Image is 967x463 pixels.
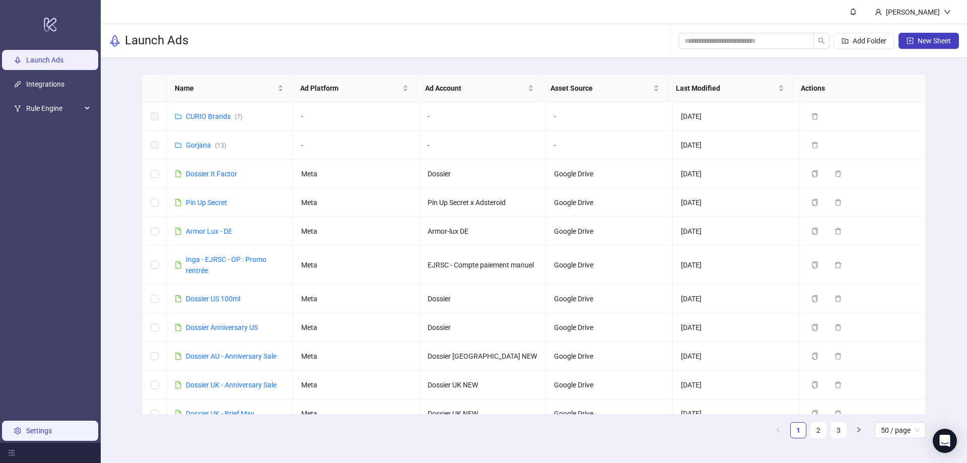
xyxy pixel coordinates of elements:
[175,324,182,331] span: file
[420,342,546,371] td: Dossier [GEOGRAPHIC_DATA] NEW
[944,9,951,16] span: down
[673,342,799,371] td: [DATE]
[293,246,420,285] td: Meta
[293,188,420,217] td: Meta
[673,246,799,285] td: [DATE]
[835,410,842,417] span: delete
[850,8,857,15] span: bell
[918,37,951,45] span: New Sheet
[811,261,818,269] span: copy
[186,141,226,149] a: Gorjana(13)
[673,131,799,160] td: [DATE]
[417,75,542,102] th: Ad Account
[875,9,882,16] span: user
[546,342,672,371] td: Google Drive
[810,422,826,438] li: 2
[835,228,842,235] span: delete
[835,324,842,331] span: delete
[811,199,818,206] span: copy
[293,131,420,160] td: -
[811,170,818,177] span: copy
[546,313,672,342] td: Google Drive
[835,261,842,269] span: delete
[811,381,818,388] span: copy
[186,170,237,178] a: Dossier It Factor
[793,75,918,102] th: Actions
[186,410,254,418] a: Dossier UK - Brief May
[420,246,546,285] td: EJRSC - Compte paiement manuel
[546,131,672,160] td: -
[853,37,886,45] span: Add Folder
[811,228,818,235] span: copy
[14,105,21,112] span: fork
[673,188,799,217] td: [DATE]
[293,102,420,131] td: -
[420,102,546,131] td: -
[175,295,182,302] span: file
[175,199,182,206] span: file
[775,427,781,433] span: left
[673,217,799,246] td: [DATE]
[546,102,672,131] td: -
[933,429,957,453] div: Open Intercom Messenger
[293,400,420,428] td: Meta
[546,371,672,400] td: Google Drive
[175,142,182,149] span: folder
[811,113,818,120] span: delete
[791,423,806,438] a: 1
[550,83,651,94] span: Asset Source
[175,353,182,360] span: file
[293,160,420,188] td: Meta
[425,83,526,94] span: Ad Account
[546,188,672,217] td: Google Drive
[831,422,847,438] li: 3
[167,75,292,102] th: Name
[546,400,672,428] td: Google Drive
[175,410,182,417] span: file
[881,423,920,438] span: 50 / page
[292,75,418,102] th: Ad Platform
[811,295,818,302] span: copy
[215,142,226,149] span: ( 13 )
[175,83,275,94] span: Name
[542,75,668,102] th: Asset Source
[186,112,242,120] a: CURIO Brands(7)
[293,313,420,342] td: Meta
[770,422,786,438] button: left
[186,323,258,332] a: Dossier Anniversary US
[175,228,182,235] span: file
[907,37,914,44] span: plus-square
[420,217,546,246] td: Armor-lux DE
[546,160,672,188] td: Google Drive
[175,381,182,388] span: file
[186,352,277,360] a: Dossier AU - Anniversary Sale
[875,422,926,438] div: Page Size
[186,255,266,275] a: Inga - EJRSC - OP : Promo rentrée
[668,75,793,102] th: Last Modified
[811,142,818,149] span: delete
[811,324,818,331] span: copy
[175,170,182,177] span: file
[882,7,944,18] div: [PERSON_NAME]
[811,353,818,360] span: copy
[899,33,959,49] button: New Sheet
[811,423,826,438] a: 2
[834,33,894,49] button: Add Folder
[420,313,546,342] td: Dossier
[293,342,420,371] td: Meta
[109,35,121,47] span: rocket
[186,381,277,389] a: Dossier UK - Anniversary Sale
[835,295,842,302] span: delete
[300,83,401,94] span: Ad Platform
[546,285,672,313] td: Google Drive
[26,427,52,435] a: Settings
[673,400,799,428] td: [DATE]
[186,295,240,303] a: Dossier US 100ml
[673,160,799,188] td: [DATE]
[420,400,546,428] td: Dossier UK NEW
[770,422,786,438] li: Previous Page
[293,371,420,400] td: Meta
[420,160,546,188] td: Dossier
[673,313,799,342] td: [DATE]
[26,56,63,64] a: Launch Ads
